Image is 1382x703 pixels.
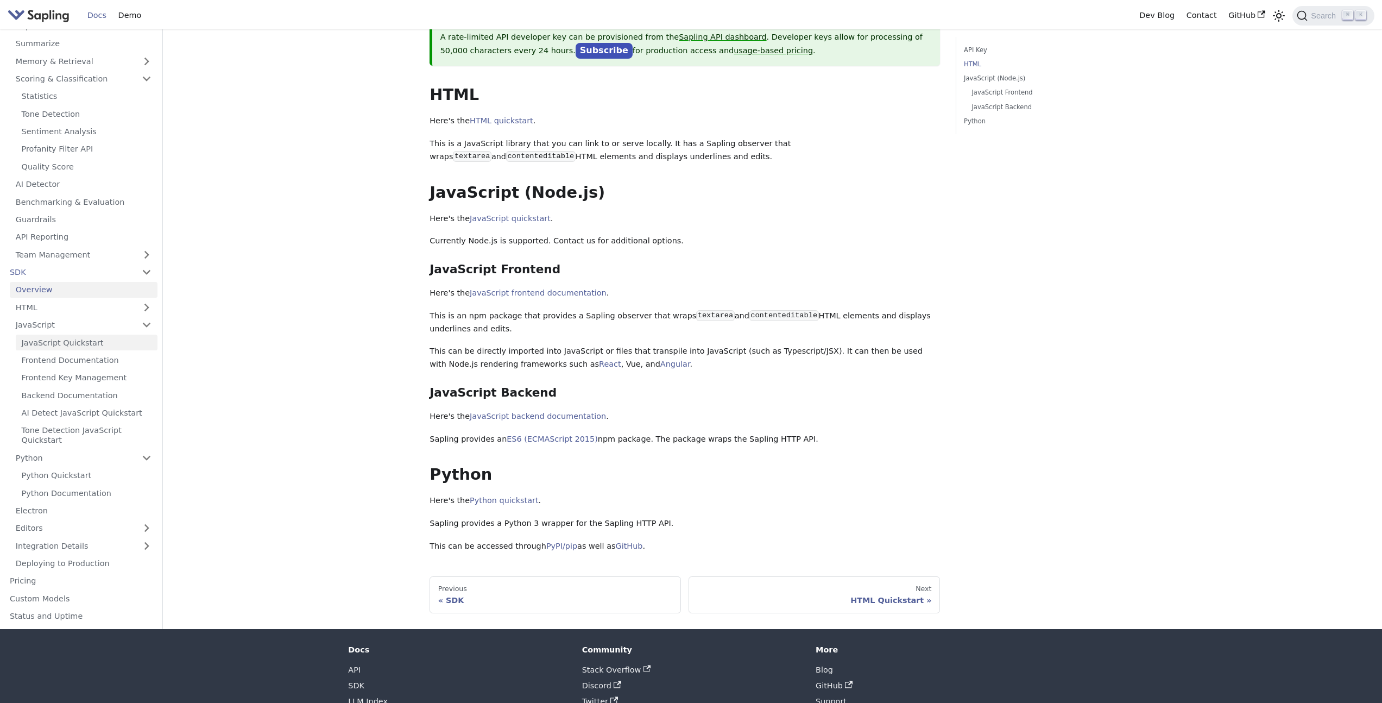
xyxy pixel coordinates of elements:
[430,287,940,300] p: Here's the .
[430,576,681,613] a: PreviousSDK
[964,45,1111,55] a: API Key
[16,423,157,448] a: Tone Detection JavaScript Quickstart
[10,317,157,333] a: JavaScript
[430,433,940,446] p: Sapling provides an npm package. The package wraps the Sapling HTTP API.
[16,141,157,157] a: Profanity Filter API
[430,517,940,530] p: Sapling provides a Python 3 wrapper for the Sapling HTTP API.
[430,540,940,553] p: This can be accessed through as well as .
[506,151,576,162] code: contenteditable
[430,183,940,203] h2: JavaScript (Node.js)
[1222,7,1271,24] a: GitHub
[10,503,157,518] a: Electron
[582,681,621,690] a: Discord
[430,494,940,507] p: Here's the .
[470,116,533,125] a: HTML quickstart
[136,264,157,280] button: Collapse sidebar category 'SDK'
[438,595,673,605] div: SDK
[16,468,157,484] a: Python Quickstart
[10,299,157,315] a: HTML
[4,591,157,606] a: Custom Models
[16,106,157,122] a: Tone Detection
[697,585,932,593] div: Next
[816,666,833,674] a: Blog
[430,386,940,400] h3: JavaScript Backend
[971,102,1107,112] a: JavaScript Backend
[971,87,1107,98] a: JavaScript Frontend
[16,370,157,386] a: Frontend Key Management
[964,59,1111,70] a: HTML
[679,33,766,41] a: Sapling API dashboard
[546,542,577,550] a: PyPI/pip
[1308,11,1342,20] span: Search
[112,7,147,24] a: Demo
[1292,6,1374,26] button: Search (Command+K)
[8,8,73,23] a: Sapling.ai
[10,211,157,227] a: Guardrails
[8,8,70,23] img: Sapling.ai
[964,73,1111,84] a: JavaScript (Node.js)
[507,435,598,443] a: ES6 (ECMAScript 2015)
[470,288,607,297] a: JavaScript frontend documentation
[10,53,157,69] a: Memory & Retrieval
[136,520,157,536] button: Expand sidebar category 'Editors'
[734,46,813,55] a: usage-based pricing
[430,212,940,225] p: Here's the .
[10,450,157,466] a: Python
[10,177,157,192] a: AI Detector
[4,573,157,589] a: Pricing
[816,645,1034,655] div: More
[470,214,551,223] a: JavaScript quickstart
[4,264,136,280] a: SDK
[1181,7,1223,24] a: Contact
[470,496,538,505] a: Python quickstart
[430,576,940,613] nav: Docs pages
[348,666,361,674] a: API
[599,360,621,368] a: React
[10,229,157,245] a: API Reporting
[430,235,940,248] p: Currently Node.js is supported. Contact us for additional options.
[10,282,157,298] a: Overview
[749,310,819,321] code: contenteditable
[10,538,157,554] a: Integration Details
[4,608,157,624] a: Status and Uptime
[16,387,157,403] a: Backend Documentation
[16,89,157,104] a: Statistics
[10,247,157,262] a: Team Management
[440,31,932,58] p: A rate-limited API developer key can be provisioned from the . Developer keys allow for processin...
[582,666,651,674] a: Stack Overflow
[1342,10,1353,20] kbd: ⌘
[470,412,606,420] a: JavaScript backend documentation
[430,262,940,277] h3: JavaScript Frontend
[430,85,940,105] h2: HTML
[696,310,734,321] code: textarea
[4,626,157,642] a: Rate Limits
[816,681,853,690] a: GitHub
[16,335,157,350] a: JavaScript Quickstart
[1355,10,1366,20] kbd: K
[697,595,932,605] div: HTML Quickstart
[1133,7,1180,24] a: Dev Blog
[348,681,364,690] a: SDK
[576,43,633,59] a: Subscribe
[1271,8,1287,23] button: Switch between dark and light mode (currently light mode)
[430,465,940,485] h2: Python
[10,71,157,86] a: Scoring & Classification
[16,485,157,501] a: Python Documentation
[689,576,940,613] a: NextHTML Quickstart
[430,115,940,128] p: Here's the .
[430,137,940,164] p: This is a JavaScript library that you can link to or serve locally. It has a Sapling observer tha...
[10,555,157,571] a: Deploying to Production
[16,159,157,174] a: Quality Score
[660,360,690,368] a: Angular
[10,36,157,52] a: Summarize
[582,645,800,655] div: Community
[453,151,491,162] code: textarea
[348,645,566,655] div: Docs
[438,585,673,593] div: Previous
[10,520,136,536] a: Editors
[16,405,157,420] a: AI Detect JavaScript Quickstart
[430,345,940,371] p: This can be directly imported into JavaScript or files that transpile into JavaScript (such as Ty...
[16,123,157,139] a: Sentiment Analysis
[430,310,940,336] p: This is an npm package that provides a Sapling observer that wraps and HTML elements and displays...
[10,194,157,210] a: Benchmarking & Evaluation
